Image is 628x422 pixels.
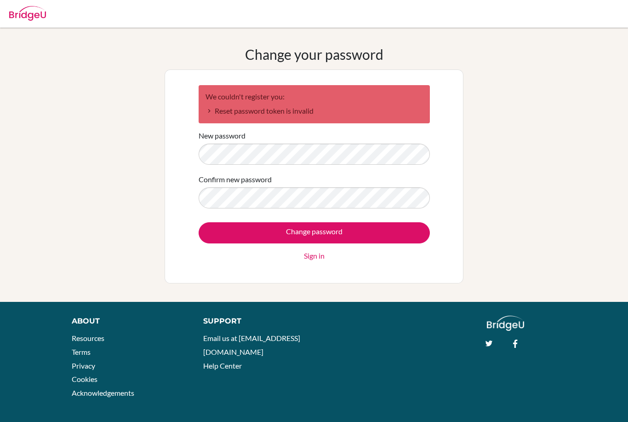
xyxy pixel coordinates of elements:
input: Change password [199,222,430,243]
li: Reset password token is invalid [206,105,423,116]
a: Privacy [72,361,95,370]
img: Bridge-U [9,6,46,21]
h1: Change your password [245,46,383,63]
a: Help Center [203,361,242,370]
a: Email us at [EMAIL_ADDRESS][DOMAIN_NAME] [203,334,300,356]
label: Confirm new password [199,174,272,185]
a: Resources [72,334,104,342]
img: logo_white@2x-f4f0deed5e89b7ecb1c2cc34c3e3d731f90f0f143d5ea2071677605dd97b5244.png [487,316,524,331]
a: Sign in [304,250,325,261]
div: About [72,316,183,327]
h2: We couldn't register you: [206,92,423,101]
label: New password [199,130,245,141]
div: Support [203,316,305,327]
a: Acknowledgements [72,388,134,397]
a: Cookies [72,375,97,383]
a: Terms [72,347,91,356]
